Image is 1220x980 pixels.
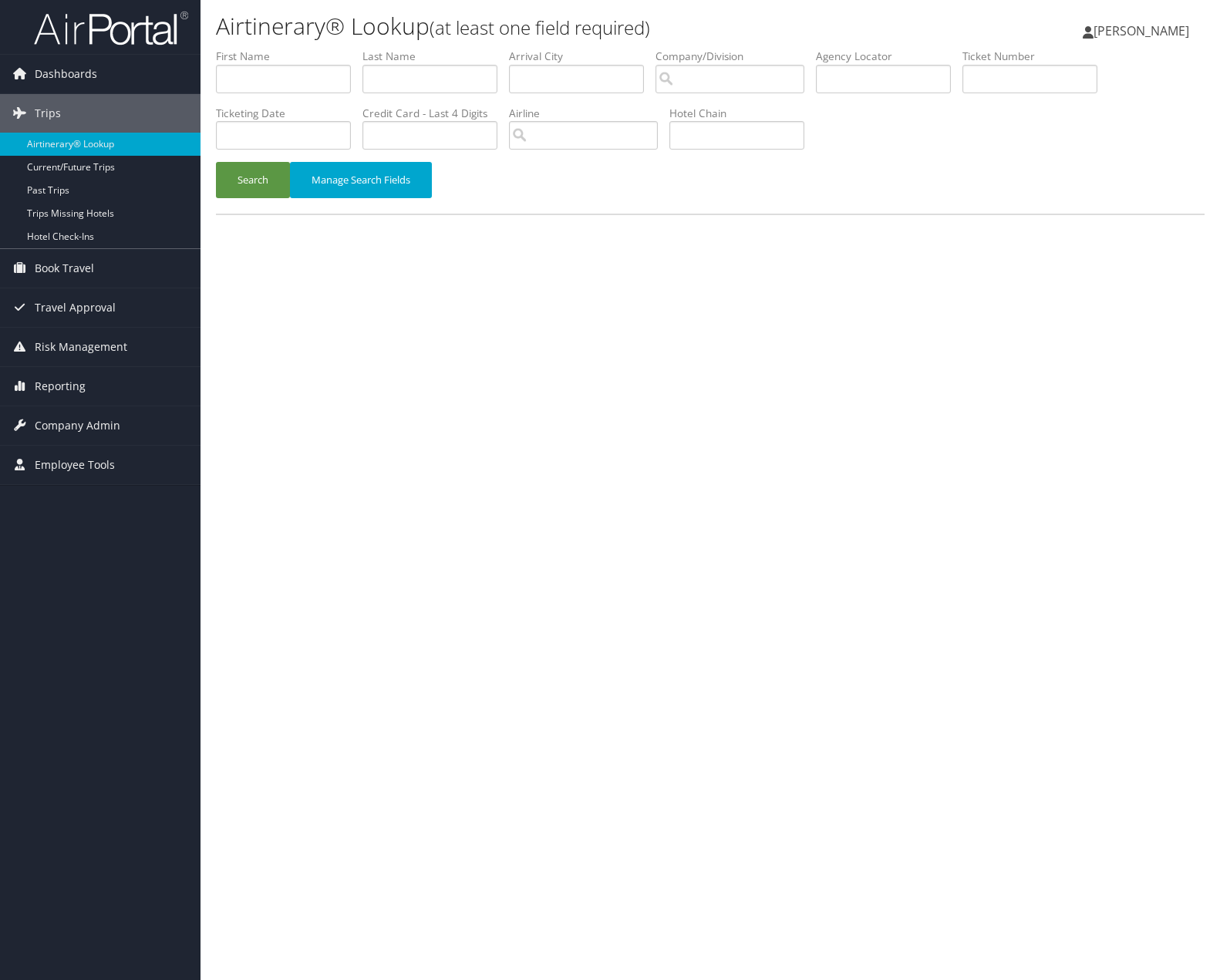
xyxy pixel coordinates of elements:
[290,162,432,198] button: Manage Search Fields
[962,49,1109,64] label: Ticket Number
[35,446,115,484] span: Employee Tools
[216,49,362,64] label: First Name
[216,106,362,121] label: Ticketing Date
[430,15,650,40] small: (at least one field required)
[362,49,509,64] label: Last Name
[1083,8,1205,54] a: [PERSON_NAME]
[35,249,94,288] span: Book Travel
[35,55,97,93] span: Dashboards
[35,406,120,445] span: Company Admin
[35,288,116,327] span: Travel Approval
[35,328,127,366] span: Risk Management
[34,10,188,46] img: airportal-logo.png
[362,106,509,121] label: Credit Card - Last 4 Digits
[216,10,875,42] h1: Airtinerary® Lookup
[35,94,61,133] span: Trips
[1094,22,1189,39] span: [PERSON_NAME]
[35,367,86,406] span: Reporting
[216,162,290,198] button: Search
[655,49,816,64] label: Company/Division
[509,106,669,121] label: Airline
[816,49,962,64] label: Agency Locator
[509,49,655,64] label: Arrival City
[669,106,816,121] label: Hotel Chain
